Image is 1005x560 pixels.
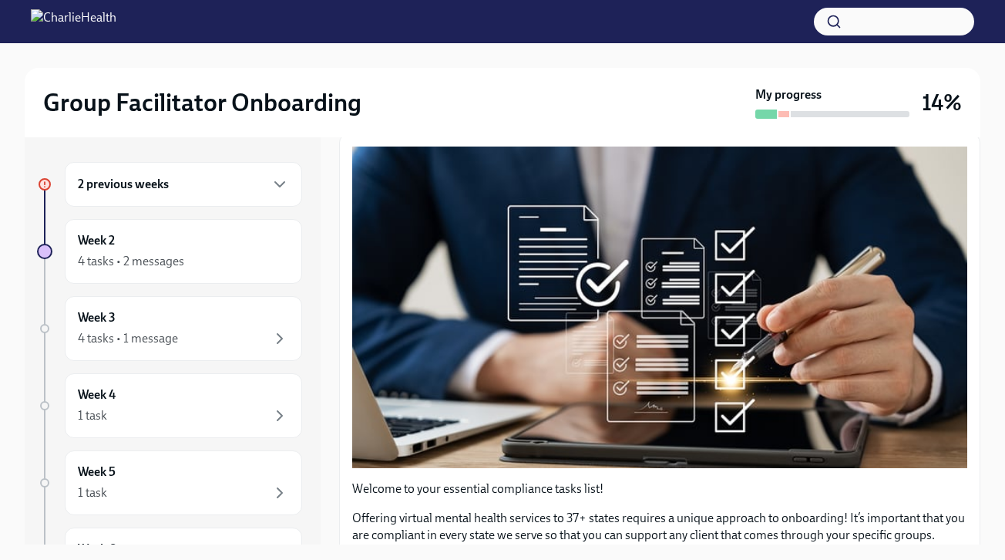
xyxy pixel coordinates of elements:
[78,309,116,326] h6: Week 3
[352,147,967,468] button: Zoom image
[37,373,302,438] a: Week 41 task
[37,450,302,515] a: Week 51 task
[37,296,302,361] a: Week 34 tasks • 1 message
[352,481,967,498] p: Welcome to your essential compliance tasks list!
[78,484,107,501] div: 1 task
[78,253,184,270] div: 4 tasks • 2 messages
[78,407,107,424] div: 1 task
[78,330,178,347] div: 4 tasks • 1 message
[78,386,116,403] h6: Week 4
[65,162,302,207] div: 2 previous weeks
[78,232,115,249] h6: Week 2
[755,86,822,103] strong: My progress
[78,464,116,481] h6: Week 5
[31,9,116,34] img: CharlieHealth
[922,89,962,116] h3: 14%
[78,541,116,558] h6: Week 6
[352,510,967,544] p: Offering virtual mental health services to 37+ states requires a unique approach to onboarding! I...
[78,176,169,193] h6: 2 previous weeks
[43,87,361,118] h2: Group Facilitator Onboarding
[37,219,302,284] a: Week 24 tasks • 2 messages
